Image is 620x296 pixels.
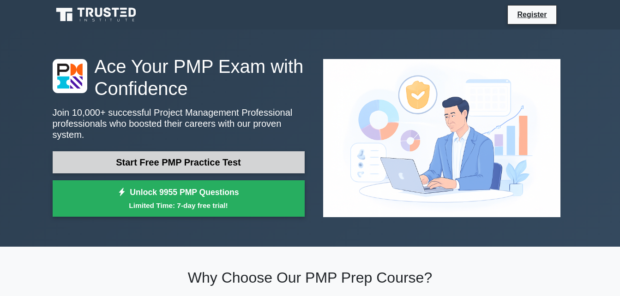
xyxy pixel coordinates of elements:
[64,200,293,211] small: Limited Time: 7-day free trial!
[53,269,568,286] h2: Why Choose Our PMP Prep Course?
[316,52,568,225] img: Project Management Professional Preview
[53,151,305,173] a: Start Free PMP Practice Test
[53,180,305,217] a: Unlock 9955 PMP QuestionsLimited Time: 7-day free trial!
[53,55,305,100] h1: Ace Your PMP Exam with Confidence
[53,107,305,140] p: Join 10,000+ successful Project Management Professional professionals who boosted their careers w...
[512,9,552,20] a: Register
